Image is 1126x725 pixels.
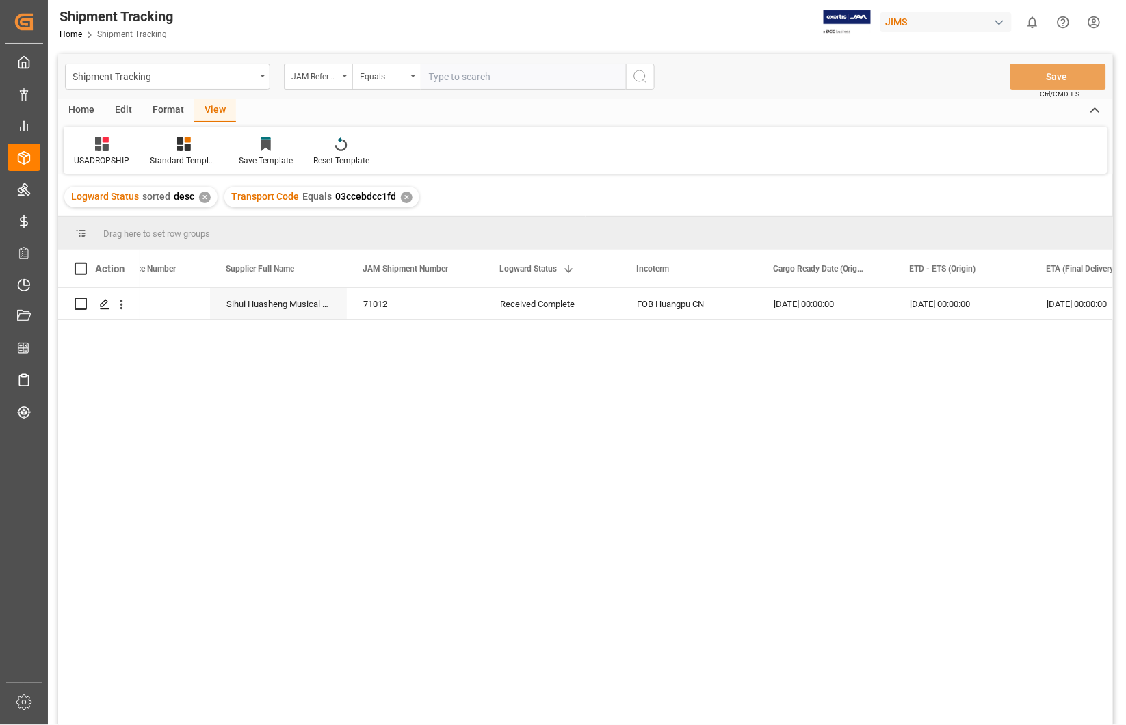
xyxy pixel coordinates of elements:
span: desc [174,191,194,202]
button: show 0 new notifications [1017,7,1048,38]
div: 71012 [347,288,484,319]
div: Save Template [239,155,293,167]
div: Equals [360,67,406,83]
div: USADROPSHIP [74,155,129,167]
span: Cargo Ready Date (Origin) [773,264,865,274]
span: 03ccebdcc1fd [335,191,396,202]
button: open menu [65,64,270,90]
div: [DATE] 00:00:00 [894,288,1031,319]
div: Shipment Tracking [73,67,255,84]
span: Drag here to set row groups [103,228,210,239]
div: FOB Huangpu CN [620,288,757,319]
div: 22-8912-CN [73,288,210,319]
button: Save [1010,64,1106,90]
button: JIMS [880,9,1017,35]
button: search button [626,64,655,90]
div: Edit [105,99,142,122]
span: sorted [142,191,170,202]
button: Help Center [1048,7,1079,38]
div: Shipment Tracking [60,6,173,27]
span: Logward Status [71,191,139,202]
input: Type to search [421,64,626,90]
div: JIMS [880,12,1012,32]
span: ETD - ETS (Origin) [910,264,976,274]
span: Supplier Full Name [226,264,294,274]
div: JAM Reference Number [291,67,338,83]
span: Equals [302,191,332,202]
div: Format [142,99,194,122]
div: View [194,99,236,122]
div: Reset Template [313,155,369,167]
div: Sihui Huasheng Musical Instruments Co.- [210,288,347,319]
div: Press SPACE to select this row. [58,288,140,320]
div: [DATE] 00:00:00 [757,288,894,319]
div: Standard Templates [150,155,218,167]
div: Action [95,263,125,275]
span: JAM Shipment Number [363,264,448,274]
img: Exertis%20JAM%20-%20Email%20Logo.jpg_1722504956.jpg [824,10,871,34]
span: Logward Status [499,264,557,274]
span: Incoterm [636,264,669,274]
div: ✕ [199,192,211,203]
div: ✕ [401,192,413,203]
a: Home [60,29,82,39]
div: Home [58,99,105,122]
span: Ctrl/CMD + S [1040,89,1080,99]
button: open menu [284,64,352,90]
span: Transport Code [231,191,299,202]
div: Received Complete [500,289,604,320]
button: open menu [352,64,421,90]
